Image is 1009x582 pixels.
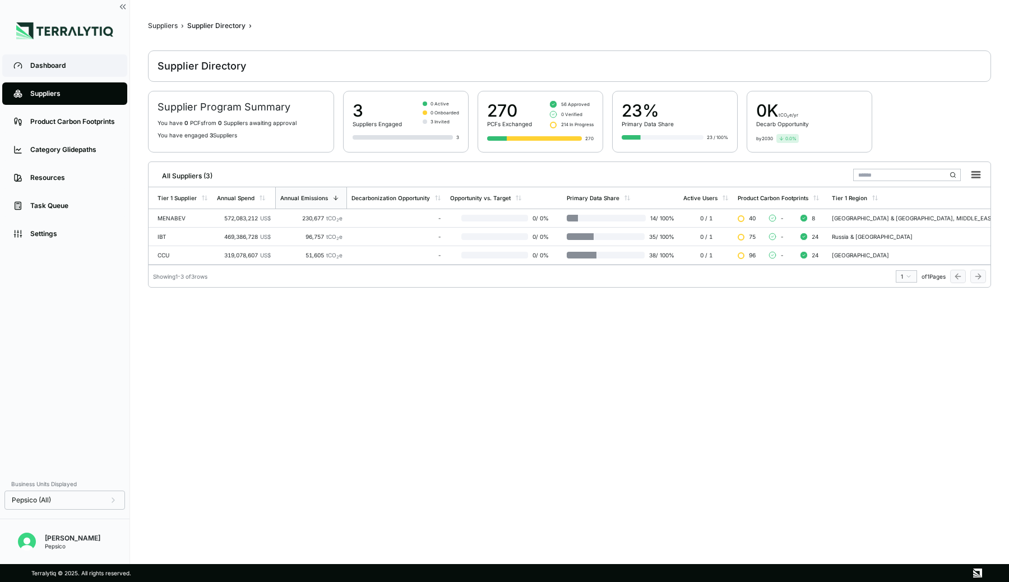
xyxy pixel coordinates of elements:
[158,100,325,114] h2: Supplier Program Summary
[280,233,342,240] div: 96,757
[683,233,729,240] div: 0 / 1
[561,101,590,108] span: 56 Approved
[18,533,36,551] img: Nitin Shetty
[351,252,441,258] div: -
[153,273,207,280] div: Showing 1 - 3 of 3 rows
[280,215,342,221] div: 230,677
[683,215,729,221] div: 0 / 1
[158,59,246,73] div: Supplier Directory
[158,233,208,240] div: IBT
[431,109,459,116] span: 0 Onboarded
[749,215,756,221] span: 40
[4,477,125,491] div: Business Units Displayed
[45,534,100,543] div: [PERSON_NAME]
[158,215,208,221] div: MENABEV
[738,195,808,201] div: Product Carbon Footprints
[645,252,674,258] span: 38 / 100 %
[683,252,729,258] div: 0 / 1
[218,119,222,126] span: 0
[780,252,784,258] span: -
[260,233,271,240] span: US$
[785,135,797,142] span: 0.0 %
[30,229,116,238] div: Settings
[707,134,728,141] div: 23 / 100%
[16,22,113,39] img: Logo
[756,121,809,127] div: Decarb Opportunity
[812,215,815,221] span: 8
[353,100,402,121] div: 3
[217,195,254,201] div: Annual Spend
[812,233,818,240] span: 24
[351,233,441,240] div: -
[158,132,325,138] p: You have engaged Suppliers
[487,121,532,127] div: PCFs Exchanged
[756,100,809,121] div: 0 K
[30,173,116,182] div: Resources
[30,117,116,126] div: Product Carbon Footprints
[158,195,197,201] div: Tier 1 Supplier
[260,252,271,258] span: US$
[13,528,40,555] button: Open user button
[749,233,756,240] span: 75
[184,119,188,126] span: 0
[812,252,818,258] span: 24
[351,195,430,201] div: Decarbonization Opportunity
[158,119,325,126] p: You have PCF s from Supplier s awaiting approval
[336,236,339,241] sub: 2
[683,195,718,201] div: Active Users
[450,195,511,201] div: Opportunity vs. Target
[756,135,773,142] div: by 2030
[585,135,594,142] div: 270
[353,121,402,127] div: Suppliers Engaged
[260,215,271,221] span: US$
[30,89,116,98] div: Suppliers
[336,255,339,260] sub: 2
[896,270,917,283] button: 1
[901,273,912,280] div: 1
[561,121,594,128] span: 214 In Progress
[622,121,674,127] div: Primary Data Share
[645,233,674,240] span: 35 / 100 %
[217,215,271,221] div: 572,083,212
[749,252,756,258] span: 96
[153,167,212,181] div: All Suppliers (3)
[280,195,328,201] div: Annual Emissions
[832,195,867,201] div: Tier 1 Region
[779,112,798,118] span: tCO₂e/yr
[217,252,271,258] div: 319,078,607
[181,21,184,30] span: ›
[431,118,450,125] span: 3 Invited
[528,233,558,240] span: 0 / 0 %
[187,21,246,30] div: Supplier Directory
[431,100,449,107] span: 0 Active
[326,233,342,240] span: tCO e
[326,252,342,258] span: tCO e
[148,21,178,30] div: Suppliers
[528,215,558,221] span: 0 / 0 %
[210,132,213,138] span: 3
[30,145,116,154] div: Category Glidepaths
[12,496,51,505] span: Pepsico (All)
[922,273,946,280] span: of 1 Pages
[336,218,339,223] sub: 2
[158,252,208,258] div: CCU
[217,233,271,240] div: 469,386,728
[456,134,459,141] div: 3
[646,215,674,221] span: 14 / 100 %
[351,215,441,221] div: -
[326,215,342,221] span: tCO e
[487,100,532,121] div: 270
[528,252,558,258] span: 0 / 0 %
[780,215,784,221] span: -
[30,201,116,210] div: Task Queue
[30,61,116,70] div: Dashboard
[45,543,100,549] div: Pepsico
[780,233,784,240] span: -
[280,252,342,258] div: 51,605
[622,100,674,121] div: 23%
[567,195,619,201] div: Primary Data Share
[561,111,582,118] span: 0 Verified
[249,21,252,30] span: ›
